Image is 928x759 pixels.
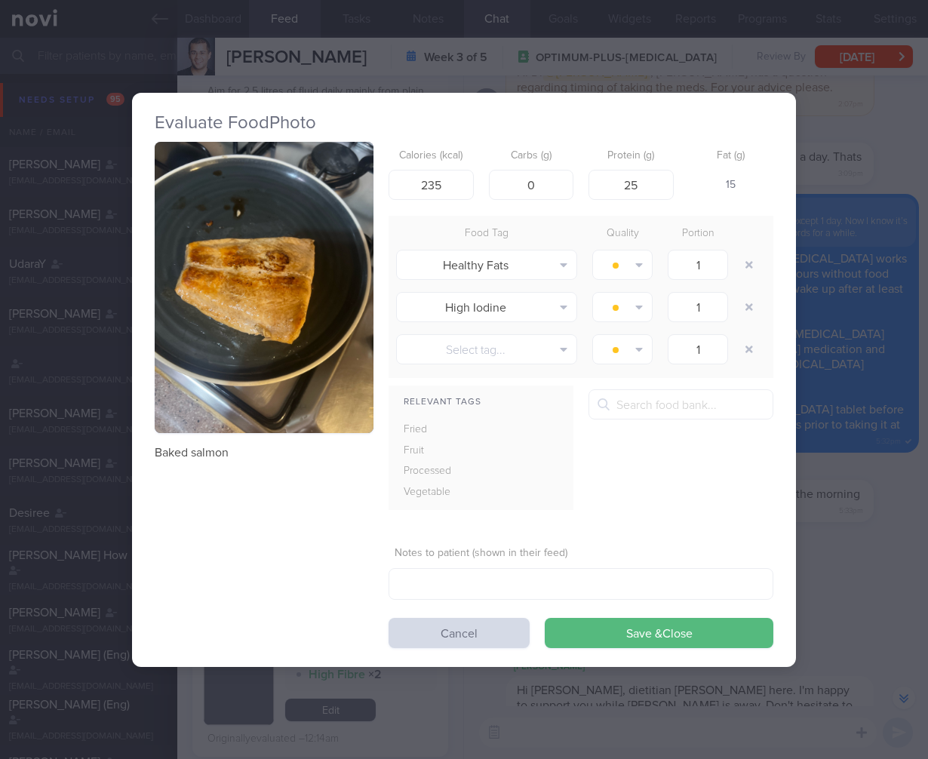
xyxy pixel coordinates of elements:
[668,334,728,364] input: 1.0
[389,441,485,462] div: Fruit
[389,393,573,412] div: Relevant Tags
[695,149,768,163] label: Fat (g)
[495,149,568,163] label: Carbs (g)
[588,389,773,419] input: Search food bank...
[660,223,736,244] div: Portion
[489,170,574,200] input: 33
[389,419,485,441] div: Fried
[389,482,485,503] div: Vegetable
[389,618,530,648] button: Cancel
[689,170,774,201] div: 15
[395,547,767,561] label: Notes to patient (shown in their feed)
[389,170,474,200] input: 250
[389,461,485,482] div: Processed
[155,112,773,134] h2: Evaluate Food Photo
[595,149,668,163] label: Protein (g)
[585,223,660,244] div: Quality
[155,142,373,434] img: Baked salmon
[396,292,577,322] button: High Iodine
[545,618,773,648] button: Save &Close
[396,250,577,280] button: Healthy Fats
[668,292,728,322] input: 1.0
[395,149,468,163] label: Calories (kcal)
[668,250,728,280] input: 1.0
[155,445,373,460] p: Baked salmon
[396,334,577,364] button: Select tag...
[389,223,585,244] div: Food Tag
[588,170,674,200] input: 9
